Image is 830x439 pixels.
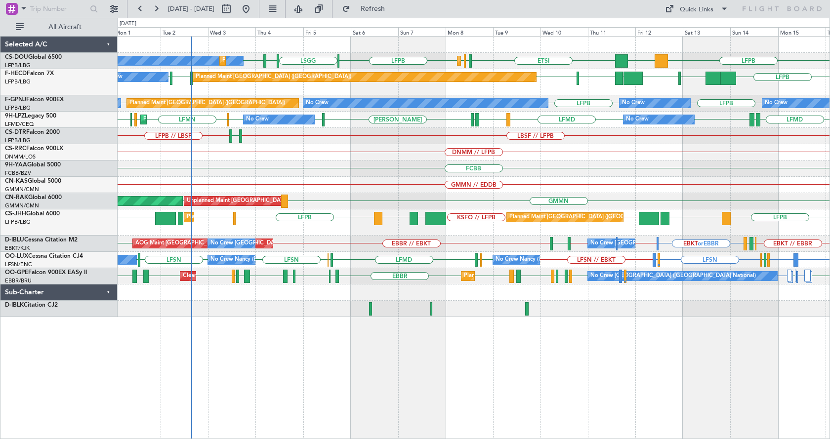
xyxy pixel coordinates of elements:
span: D-IBLU [5,237,24,243]
a: LFPB/LBG [5,218,31,226]
div: Fri 12 [635,27,683,36]
div: Sun 14 [730,27,778,36]
span: D-IBLK [5,302,24,308]
div: No Crew Nancy (Essey) [210,252,269,267]
div: Wed 10 [540,27,588,36]
div: [DATE] [120,20,136,28]
div: Mon 15 [778,27,826,36]
a: LFPB/LBG [5,78,31,85]
span: CS-JHH [5,211,26,217]
a: CS-JHHGlobal 6000 [5,211,60,217]
a: LFPB/LBG [5,104,31,112]
span: CN-KAS [5,178,28,184]
div: No Crew [626,112,649,127]
div: Planned Maint [GEOGRAPHIC_DATA] ([GEOGRAPHIC_DATA]) [129,96,285,111]
div: Unplanned Maint [GEOGRAPHIC_DATA] ([GEOGRAPHIC_DATA]) [187,194,349,208]
span: All Aircraft [26,24,104,31]
div: No Crew [GEOGRAPHIC_DATA] ([GEOGRAPHIC_DATA] National) [590,236,756,251]
span: 9H-LPZ [5,113,25,119]
div: Planned Maint [GEOGRAPHIC_DATA] ([GEOGRAPHIC_DATA] National) [464,269,643,283]
div: Tue 2 [161,27,208,36]
a: 9H-LPZLegacy 500 [5,113,56,119]
span: CS-RRC [5,146,26,152]
div: Cleaning [GEOGRAPHIC_DATA] ([GEOGRAPHIC_DATA] National) [183,269,348,283]
div: Wed 3 [208,27,255,36]
a: F-GPNJFalcon 900EX [5,97,64,103]
a: CS-RRCFalcon 900LX [5,146,63,152]
div: Sat 13 [683,27,730,36]
a: 9H-YAAGlobal 5000 [5,162,61,168]
div: AOG Maint [GEOGRAPHIC_DATA] ([GEOGRAPHIC_DATA] National) [135,236,307,251]
a: CS-DOUGlobal 6500 [5,54,62,60]
a: CS-DTRFalcon 2000 [5,129,60,135]
a: GMMN/CMN [5,202,39,209]
a: D-IBLUCessna Citation M2 [5,237,78,243]
div: Planned Maint [GEOGRAPHIC_DATA] ([GEOGRAPHIC_DATA]) [460,53,616,68]
div: Planned Maint [GEOGRAPHIC_DATA] ([GEOGRAPHIC_DATA]) [509,210,665,225]
button: Refresh [337,1,397,17]
a: CN-RAKGlobal 6000 [5,195,62,200]
span: OO-GPE [5,270,28,276]
div: Sat 6 [351,27,398,36]
span: CS-DTR [5,129,26,135]
span: Refresh [352,5,394,12]
span: 9H-YAA [5,162,27,168]
a: LFPB/LBG [5,62,31,69]
a: D-IBLKCitation CJ2 [5,302,58,308]
a: CN-KASGlobal 5000 [5,178,61,184]
a: EBKT/KJK [5,244,30,252]
a: DNMM/LOS [5,153,36,160]
span: [DATE] - [DATE] [168,4,214,13]
div: Fri 5 [303,27,351,36]
div: Mon 8 [446,27,493,36]
span: OO-LUX [5,253,28,259]
a: LFMD/CEQ [5,120,34,128]
div: Planned Maint Nice ([GEOGRAPHIC_DATA]) [143,112,253,127]
div: Mon 1 [113,27,161,36]
a: GMMN/CMN [5,186,39,193]
div: No Crew [246,112,269,127]
span: CN-RAK [5,195,28,200]
div: No Crew [622,96,645,111]
a: OO-GPEFalcon 900EX EASy II [5,270,87,276]
a: FCBB/BZV [5,169,31,177]
a: EBBR/BRU [5,277,32,284]
div: No Crew [306,96,329,111]
div: Tue 9 [493,27,540,36]
div: Sun 7 [398,27,446,36]
div: No Crew [GEOGRAPHIC_DATA] ([GEOGRAPHIC_DATA] National) [210,236,376,251]
input: Trip Number [30,1,87,16]
div: No Crew [GEOGRAPHIC_DATA] ([GEOGRAPHIC_DATA] National) [590,269,756,283]
span: F-HECD [5,71,27,77]
a: LFSN/ENC [5,261,32,268]
span: CS-DOU [5,54,28,60]
span: F-GPNJ [5,97,26,103]
a: OO-LUXCessna Citation CJ4 [5,253,83,259]
div: No Crew Nancy (Essey) [496,252,554,267]
div: Thu 4 [255,27,303,36]
div: Thu 11 [588,27,635,36]
div: Planned Maint [GEOGRAPHIC_DATA] ([GEOGRAPHIC_DATA]) [222,53,378,68]
button: All Aircraft [11,19,107,35]
div: Planned Maint [GEOGRAPHIC_DATA] ([GEOGRAPHIC_DATA]) [196,70,351,84]
a: LFPB/LBG [5,137,31,144]
a: F-HECDFalcon 7X [5,71,54,77]
div: Planned Maint [GEOGRAPHIC_DATA] ([GEOGRAPHIC_DATA]) [187,210,342,225]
